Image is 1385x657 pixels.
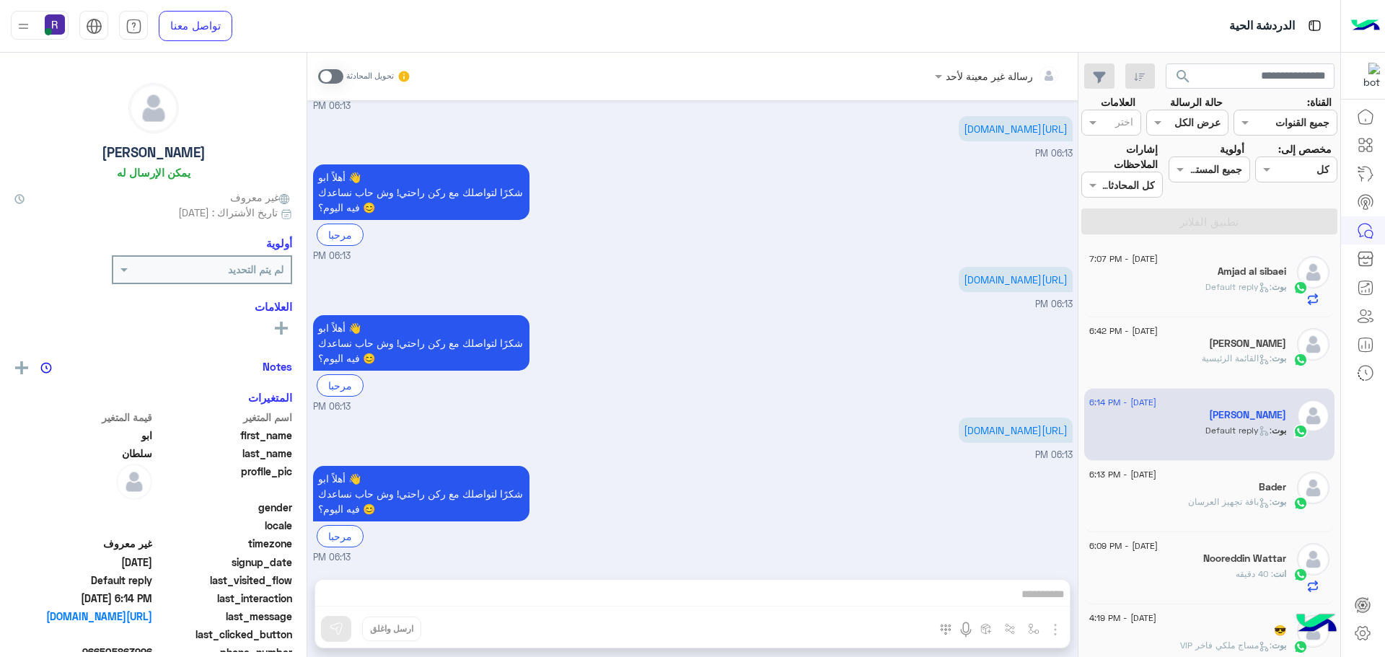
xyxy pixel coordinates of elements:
[1209,338,1286,350] h5: رجاء مصطفى
[14,555,152,570] span: 2025-09-07T15:08:56.553Z
[362,617,421,641] button: ارسل واغلق
[1351,11,1380,41] img: Logo
[959,267,1073,292] p: 7/9/2025, 6:13 PM
[1307,94,1332,110] label: القناة:
[116,464,152,500] img: defaultAdmin.png
[1089,539,1158,552] span: [DATE] - 6:09 PM
[1272,640,1286,651] span: بوت
[1306,17,1324,35] img: tab
[263,360,292,373] h6: Notes
[14,428,152,443] span: ابو
[14,500,152,515] span: null
[1291,599,1342,650] img: hulul-logo.png
[1236,568,1273,579] span: 40 دقيقه
[14,627,152,642] span: null
[1293,424,1308,438] img: WhatsApp
[1089,252,1158,265] span: [DATE] - 7:07 PM
[1188,496,1272,507] span: : باقة تجهيز العرسان
[155,609,293,624] span: last_message
[14,518,152,533] span: null
[1115,114,1135,133] div: اختر
[155,518,293,533] span: locale
[1297,543,1329,576] img: defaultAdmin.png
[317,374,364,397] div: مرحبا
[1203,552,1286,565] h5: Nooreddin Wattar
[313,164,529,220] p: 7/9/2025, 6:13 PM
[1278,141,1332,156] label: مخصص إلى:
[1229,17,1295,36] p: الدردشة الحية
[155,591,293,606] span: last_interaction
[155,627,293,642] span: last_clicked_button
[313,315,529,371] p: 7/9/2025, 6:13 PM
[1259,481,1286,493] h5: Bader
[40,362,52,374] img: notes
[313,100,351,113] span: 06:13 PM
[1035,148,1073,159] span: 06:13 PM
[964,123,1068,135] a: [URL][DOMAIN_NAME]
[1205,281,1272,292] span: : Default reply
[1180,640,1272,651] span: : مساج ملكي فاخر VIP
[1089,396,1156,409] span: [DATE] - 6:14 PM
[155,500,293,515] span: gender
[1220,141,1244,156] label: أولوية
[155,410,293,425] span: اسم المتغير
[1272,353,1286,363] span: بوت
[155,428,293,443] span: first_name
[313,400,351,414] span: 06:13 PM
[155,555,293,570] span: signup_date
[230,190,292,205] span: غير معروف
[155,446,293,461] span: last_name
[959,116,1073,141] p: 7/9/2025, 6:13 PM
[1101,94,1135,110] label: العلامات
[1297,472,1329,504] img: defaultAdmin.png
[14,591,152,606] span: 2025-09-07T15:14:02.613Z
[248,391,292,404] h6: المتغيرات
[14,573,152,588] span: Default reply
[129,84,178,133] img: defaultAdmin.png
[1089,468,1156,481] span: [DATE] - 6:13 PM
[1035,449,1073,460] span: 06:13 PM
[14,446,152,461] span: سلطان
[155,464,293,497] span: profile_pic
[1209,409,1286,421] h5: ابو سلطان
[14,609,152,624] a: [URL][DOMAIN_NAME]
[1081,208,1337,234] button: تطبيق الفلاتر
[1272,281,1286,292] span: بوت
[1174,68,1192,85] span: search
[964,273,1068,286] a: [URL][DOMAIN_NAME]
[1089,325,1158,338] span: [DATE] - 6:42 PM
[1293,496,1308,511] img: WhatsApp
[313,551,351,565] span: 06:13 PM
[1272,496,1286,507] span: بوت
[119,11,148,41] a: tab
[317,525,364,547] div: مرحبا
[1293,568,1308,582] img: WhatsApp
[86,18,102,35] img: tab
[313,466,529,521] p: 7/9/2025, 6:13 PM
[1293,281,1308,295] img: WhatsApp
[155,573,293,588] span: last_visited_flow
[313,250,351,263] span: 06:13 PM
[117,166,190,179] h6: يمكن الإرسال له
[1273,568,1286,579] span: انت
[102,144,206,161] h5: [PERSON_NAME]
[126,18,142,35] img: tab
[178,205,278,220] span: تاريخ الأشتراك : [DATE]
[1297,256,1329,288] img: defaultAdmin.png
[45,14,65,35] img: userImage
[14,536,152,551] span: غير معروف
[1202,353,1272,363] span: : القائمة الرئيسية
[1272,425,1286,436] span: بوت
[1297,328,1329,361] img: defaultAdmin.png
[1354,63,1380,89] img: 322853014244696
[1170,94,1223,110] label: حالة الرسالة
[1274,625,1286,637] h5: 😎
[1218,265,1286,278] h5: Amjad al sibaei
[1166,63,1201,94] button: search
[14,410,152,425] span: قيمة المتغير
[14,17,32,35] img: profile
[1035,299,1073,309] span: 06:13 PM
[15,361,28,374] img: add
[1081,141,1158,172] label: إشارات الملاحظات
[1297,400,1329,432] img: defaultAdmin.png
